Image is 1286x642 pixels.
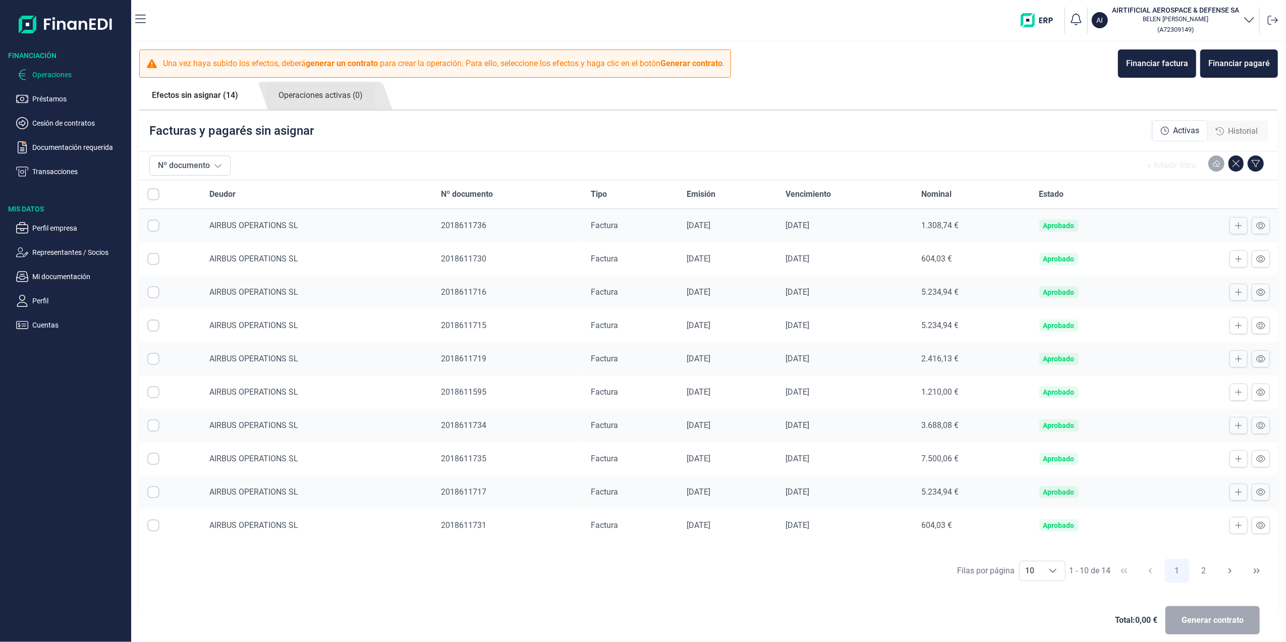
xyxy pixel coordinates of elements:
[1039,188,1064,200] span: Estado
[32,271,127,283] p: Mi documentación
[147,220,159,232] div: Row Selected null
[921,254,1023,264] div: 604,03 €
[19,8,113,40] img: Logo de aplicación
[441,487,486,497] span: 2018611717
[1043,421,1075,430] div: Aprobado
[1118,49,1196,78] button: Financiar factura
[266,82,375,110] a: Operaciones activas (0)
[441,254,486,263] span: 2018611730
[591,420,618,430] span: Factura
[16,93,127,105] button: Préstamos
[147,253,159,265] div: Row Selected null
[1245,559,1269,583] button: Last Page
[591,520,618,530] span: Factura
[147,486,159,498] div: Row Selected null
[16,69,127,81] button: Operaciones
[139,82,251,109] a: Efectos sin asignar (14)
[687,221,769,231] div: [DATE]
[591,254,618,263] span: Factura
[1200,49,1278,78] button: Financiar pagaré
[147,419,159,432] div: Row Selected null
[441,287,486,297] span: 2018611716
[921,287,1023,297] div: 5.234,94 €
[16,319,127,331] button: Cuentas
[209,287,298,297] span: AIRBUS OPERATIONS SL
[1112,5,1239,15] h3: AIRTIFICIAL AEROSPACE & DEFENSE SA
[1138,559,1162,583] button: Previous Page
[921,188,952,200] span: Nominal
[1112,559,1136,583] button: First Page
[1092,5,1255,35] button: AIAIRTIFICIAL AEROSPACE & DEFENSE SABELEN [PERSON_NAME](A72309149)
[441,320,486,330] span: 2018611715
[441,221,486,230] span: 2018611736
[1165,559,1189,583] button: Page 1
[441,354,486,363] span: 2018611719
[441,454,486,463] span: 2018611735
[687,287,769,297] div: [DATE]
[1070,567,1111,575] span: 1 - 10 de 14
[687,320,769,331] div: [DATE]
[1041,561,1065,580] div: Choose
[1208,58,1270,70] div: Financiar pagaré
[786,320,905,331] div: [DATE]
[1043,388,1075,396] div: Aprobado
[687,420,769,431] div: [DATE]
[32,319,127,331] p: Cuentas
[786,454,905,464] div: [DATE]
[16,222,127,234] button: Perfil empresa
[687,188,715,200] span: Emisión
[16,246,127,258] button: Representantes / Socios
[16,295,127,307] button: Perfil
[147,188,159,200] div: All items unselected
[1208,121,1266,141] div: Historial
[1152,120,1208,141] div: Activas
[1043,488,1075,496] div: Aprobado
[591,454,618,463] span: Factura
[591,287,618,297] span: Factura
[147,519,159,531] div: Row Selected null
[1043,222,1075,230] div: Aprobado
[591,320,618,330] span: Factura
[591,354,618,363] span: Factura
[441,420,486,430] span: 2018611734
[16,141,127,153] button: Documentación requerida
[660,59,722,68] b: Generar contrato
[32,222,127,234] p: Perfil empresa
[1043,521,1075,529] div: Aprobado
[687,254,769,264] div: [DATE]
[32,166,127,178] p: Transacciones
[1126,58,1188,70] div: Financiar factura
[147,286,159,298] div: Row Selected null
[921,420,1023,431] div: 3.688,08 €
[921,487,1023,497] div: 5.234,94 €
[786,254,905,264] div: [DATE]
[1192,559,1216,583] button: Page 2
[1115,614,1157,626] span: Total: 0,00 €
[921,320,1023,331] div: 5.234,94 €
[209,254,298,263] span: AIRBUS OPERATIONS SL
[32,141,127,153] p: Documentación requerida
[591,221,618,230] span: Factura
[32,117,127,129] p: Cesión de contratos
[921,454,1023,464] div: 7.500,06 €
[209,221,298,230] span: AIRBUS OPERATIONS SL
[1173,125,1199,137] span: Activas
[786,487,905,497] div: [DATE]
[441,188,493,200] span: Nº documento
[786,387,905,397] div: [DATE]
[786,221,905,231] div: [DATE]
[786,420,905,431] div: [DATE]
[209,320,298,330] span: AIRBUS OPERATIONS SL
[163,58,724,70] p: Una vez haya subido los efectos, deberá para crear la operación. Para ello, seleccione los efecto...
[209,520,298,530] span: AIRBUS OPERATIONS SL
[786,354,905,364] div: [DATE]
[209,487,298,497] span: AIRBUS OPERATIONS SL
[147,386,159,398] div: Row Selected null
[149,123,314,139] p: Facturas y pagarés sin asignar
[32,93,127,105] p: Préstamos
[209,387,298,397] span: AIRBUS OPERATIONS SL
[1043,288,1075,296] div: Aprobado
[687,520,769,530] div: [DATE]
[209,188,236,200] span: Deudor
[1020,561,1041,580] span: 10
